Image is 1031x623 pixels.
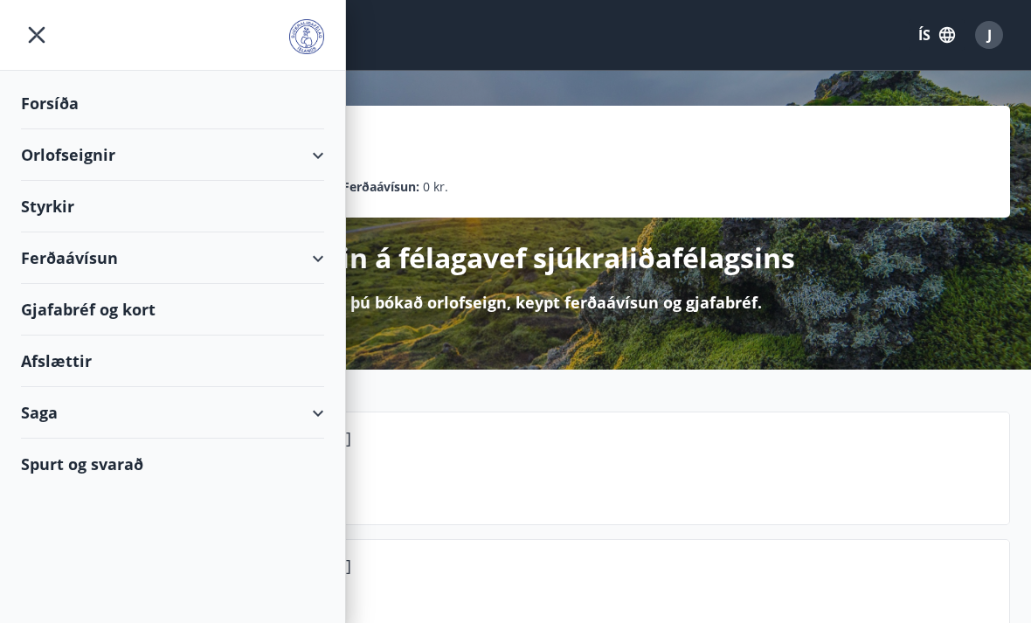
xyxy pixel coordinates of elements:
div: Spurt og svarað [21,439,324,489]
img: union_logo [289,19,324,54]
div: Gjafabréf og kort [21,284,324,336]
button: ÍS [909,19,965,51]
div: Forsíða [21,78,324,129]
div: Saga [21,387,324,439]
p: Hallgerðargata 3 [149,456,995,486]
p: Velkomin á félagavef sjúkraliðafélagsins [237,239,795,277]
button: J [968,14,1010,56]
p: Ferðaávísun : [343,177,419,197]
div: Styrkir [21,181,324,232]
p: Hér getur þú bókað orlofseign, keypt ferðaávísun og gjafabréf. [270,291,762,314]
span: J [987,25,992,45]
p: Holtaland 9 [149,584,995,613]
span: 0 kr. [423,177,448,197]
div: Orlofseignir [21,129,324,181]
button: menu [21,19,52,51]
div: Afslættir [21,336,324,387]
div: Ferðaávísun [21,232,324,284]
